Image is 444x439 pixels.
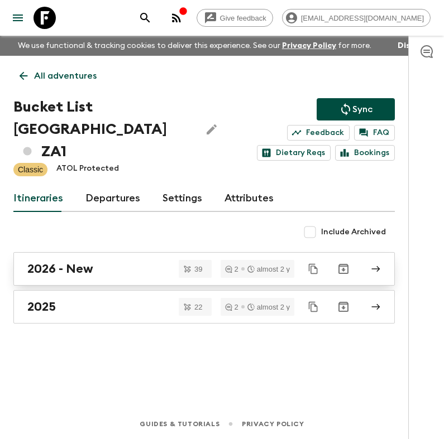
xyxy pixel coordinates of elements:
h2: 2026 - New [27,262,93,276]
h2: 2025 [27,300,56,314]
div: 2 [225,266,238,273]
div: 2 [225,303,238,311]
a: Settings [163,185,202,212]
div: almost 2 y [247,266,290,273]
button: Sync adventure departures to the booking engine [317,98,395,120]
a: All adventures [13,65,103,87]
a: Dietary Reqs [257,145,331,161]
button: search adventures [134,7,156,29]
div: almost 2 y [247,303,290,311]
span: Give feedback [214,14,273,22]
span: 22 [188,303,209,311]
p: All adventures [34,69,97,83]
p: Sync [352,103,373,116]
a: 2025 [13,290,395,324]
button: Duplicate [303,297,323,317]
a: Feedback [287,125,350,141]
span: [EMAIL_ADDRESS][DOMAIN_NAME] [295,14,430,22]
a: Privacy Policy [282,42,336,50]
a: Departures [85,185,140,212]
a: Guides & Tutorials [140,418,219,430]
a: Give feedback [197,9,273,27]
p: We use functional & tracking cookies to deliver this experience. See our for more. [13,36,376,56]
button: Edit Adventure Title [200,96,223,163]
a: FAQ [354,125,395,141]
button: Archive [332,258,355,280]
span: Include Archived [321,226,386,238]
a: Privacy Policy [242,418,304,430]
div: [EMAIL_ADDRESS][DOMAIN_NAME] [282,9,431,27]
button: Dismiss [395,38,431,54]
span: 39 [188,266,209,273]
h1: Bucket List [GEOGRAPHIC_DATA] ZA1 [13,96,192,163]
button: menu [7,7,29,29]
button: Duplicate [303,259,323,279]
p: ATOL Protected [56,163,119,176]
a: Itineraries [13,185,63,212]
a: 2026 - New [13,252,395,286]
p: Classic [18,164,43,175]
button: Archive [332,296,355,318]
a: Bookings [335,145,395,161]
a: Attributes [225,185,274,212]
